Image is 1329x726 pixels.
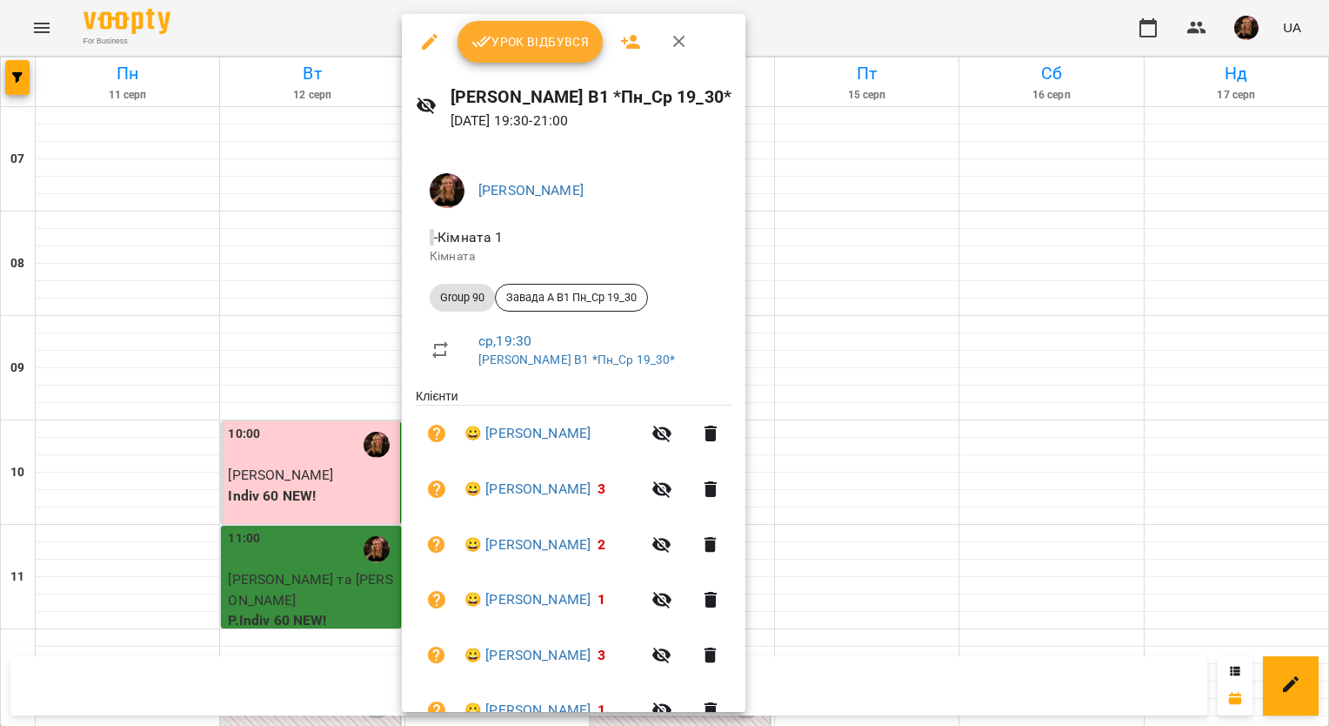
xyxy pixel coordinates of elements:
[430,229,507,245] span: - Кімната 1
[416,413,457,454] button: Візит ще не сплачено. Додати оплату?
[464,645,591,666] a: 😀 [PERSON_NAME]
[598,647,605,663] span: 3
[464,589,591,610] a: 😀 [PERSON_NAME]
[464,534,591,555] a: 😀 [PERSON_NAME]
[430,290,495,306] span: Group 90
[430,248,718,266] p: Кімната
[464,479,591,500] a: 😀 [PERSON_NAME]
[598,591,605,608] span: 1
[457,21,604,63] button: Урок відбувся
[478,182,584,198] a: [PERSON_NAME]
[471,31,590,52] span: Урок відбувся
[496,290,647,306] span: Завада А В1 Пн_Ср 19_30
[430,173,464,208] img: 019b2ef03b19e642901f9fba5a5c5a68.jpg
[416,635,457,676] button: Візит ще не сплачено. Додати оплату?
[478,333,531,349] a: ср , 19:30
[416,468,457,510] button: Візит ще не сплачено. Додати оплату?
[598,702,605,718] span: 1
[598,536,605,553] span: 2
[478,353,675,366] a: [PERSON_NAME] В1 *Пн_Ср 19_30*
[416,524,457,566] button: Візит ще не сплачено. Додати оплату?
[416,579,457,621] button: Візит ще не сплачено. Додати оплату?
[451,84,731,111] h6: [PERSON_NAME] В1 *Пн_Ср 19_30*
[495,284,648,312] div: Завада А В1 Пн_Ср 19_30
[464,700,591,721] a: 😀 [PERSON_NAME]
[451,111,731,131] p: [DATE] 19:30 - 21:00
[464,423,591,444] a: 😀 [PERSON_NAME]
[598,481,605,497] span: 3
